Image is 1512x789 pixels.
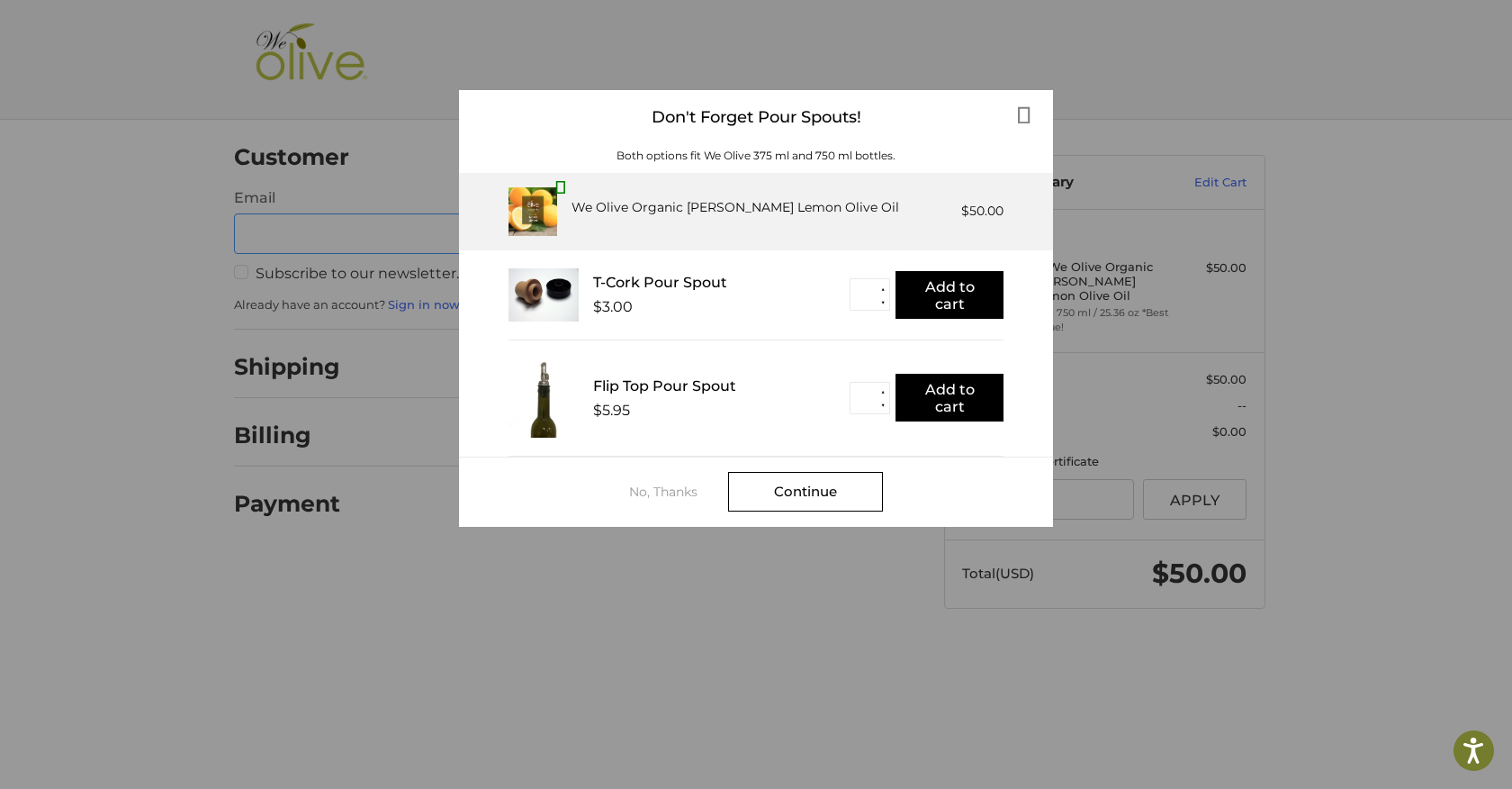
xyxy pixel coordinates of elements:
[961,202,1003,221] div: $50.00
[895,271,1003,319] button: Add to cart
[728,472,883,512] div: Continue
[593,298,633,315] div: $3.00
[207,23,229,45] button: Open LiveChat chat widget
[876,295,889,309] button: ▼
[508,358,579,438] img: FTPS_bottle__43406.1705089544.233.225.jpg
[629,485,728,499] div: No, Thanks
[25,27,203,41] p: We're away right now. Please check back later!
[593,274,850,291] div: T-Cork Pour Spout
[459,148,1053,164] div: Both options fit We Olive 375 ml and 750 ml bottles.
[895,374,1003,422] button: Add to cart
[508,268,579,322] img: T_Cork__22625.1711686153.233.225.jpg
[593,377,850,394] div: Flip Top Pour Spout
[876,282,889,295] button: ▲
[876,385,889,399] button: ▲
[459,90,1053,145] div: Don't Forget Pour Spouts!
[876,399,889,413] button: ▼
[571,198,899,217] div: We Olive Organic [PERSON_NAME] Lemon Olive Oil
[593,402,630,419] div: $5.95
